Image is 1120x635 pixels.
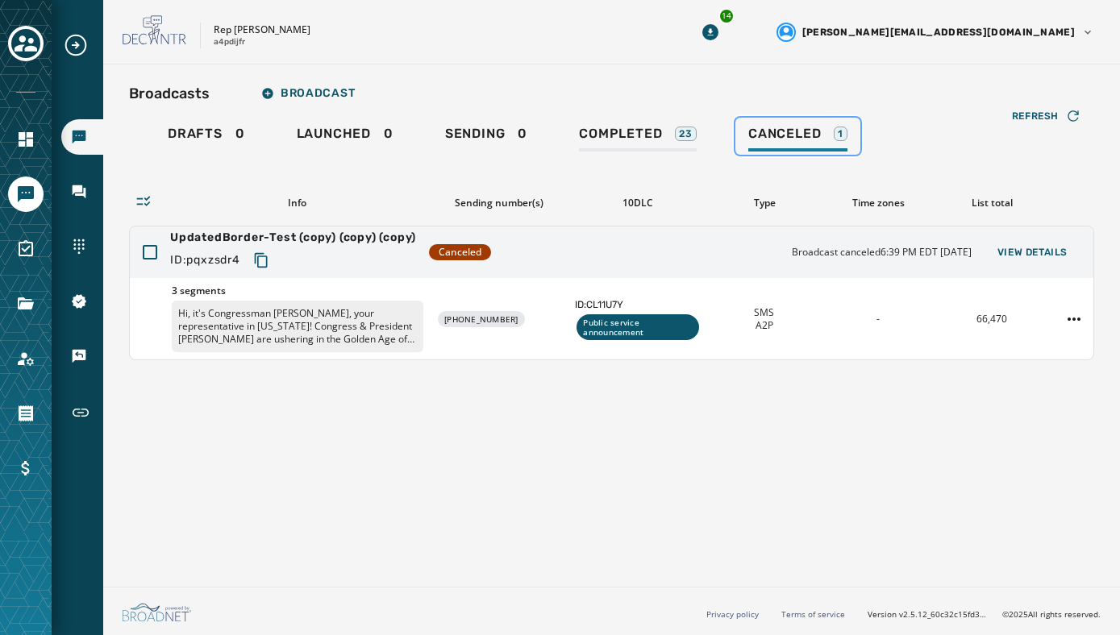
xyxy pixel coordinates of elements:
[445,126,527,151] div: 0
[1012,110,1059,122] span: Refresh
[439,246,481,259] span: Canceled
[985,241,1080,264] button: View Details
[714,197,815,210] div: Type
[754,306,774,319] span: SMS
[284,118,406,155] a: Launched0
[168,126,223,142] span: Drafts
[297,126,393,151] div: 0
[61,229,103,264] a: Navigate to Sending Numbers
[247,246,276,275] button: Copy text to clipboard
[834,127,847,141] div: 1
[997,246,1068,259] span: View Details
[61,393,103,432] a: Navigate to Short Links
[696,18,725,47] button: Download Menu
[432,118,540,155] a: Sending0
[170,230,416,246] span: UpdatedBorder-Test (copy) (copy) (copy)
[170,252,240,268] span: ID: pqxzsdr4
[129,82,210,105] h2: Broadcasts
[1002,608,1101,620] span: © 2025 All rights reserved.
[171,197,423,210] div: Info
[438,311,525,327] div: [PHONE_NUMBER]
[61,119,103,155] a: Navigate to Broadcasts
[248,77,368,110] button: Broadcast
[61,338,103,374] a: Navigate to Keywords & Responders
[802,26,1075,39] span: [PERSON_NAME][EMAIL_ADDRESS][DOMAIN_NAME]
[770,16,1101,48] button: User settings
[575,197,701,210] div: 10DLC
[63,32,102,58] button: Expand sub nav menu
[8,286,44,322] a: Navigate to Files
[214,36,245,48] p: a4pdijfr
[8,450,44,486] a: Navigate to Billing
[706,608,759,620] a: Privacy policy
[868,608,989,620] span: Version
[748,126,821,142] span: Canceled
[61,284,103,319] a: Navigate to 10DLC Registration
[8,122,44,157] a: Navigate to Home
[756,319,773,332] span: A2P
[577,314,699,340] div: Public service announcement
[168,126,245,151] div: 0
[575,298,701,311] span: ID: CL11U7Y
[172,284,423,297] span: 3 segments
[445,126,506,142] span: Sending
[942,197,1043,210] div: List total
[8,341,44,376] a: Navigate to Account
[214,23,310,36] p: Rep [PERSON_NAME]
[999,103,1094,129] button: Refresh
[566,118,710,155] a: Completed23
[261,87,355,100] span: Broadcast
[735,118,860,155] a: Canceled1
[718,8,735,24] div: 14
[781,608,845,620] a: Terms of service
[828,197,929,210] div: Time zones
[172,301,423,352] p: Hi, it's Congressman [PERSON_NAME], your representative in [US_STATE]! Congress & President [PERS...
[155,118,258,155] a: Drafts0
[8,26,44,61] button: Toggle account select drawer
[675,127,697,141] div: 23
[61,174,103,210] a: Navigate to Inbox
[436,197,562,210] div: Sending number(s)
[579,126,662,142] span: Completed
[8,231,44,267] a: Navigate to Surveys
[792,246,972,259] span: Broadcast canceled 6:39 PM EDT [DATE]
[8,176,44,212] a: Navigate to Messaging
[827,313,928,326] div: -
[1061,306,1087,332] button: UpdatedBorder-Test (copy) (copy) (copy) action menu
[8,396,44,431] a: Navigate to Orders
[941,313,1042,326] div: 66,470
[899,608,989,620] span: v2.5.12_60c32c15fd37978ea97d18c88c1d5e69e1bdb78b
[297,126,371,142] span: Launched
